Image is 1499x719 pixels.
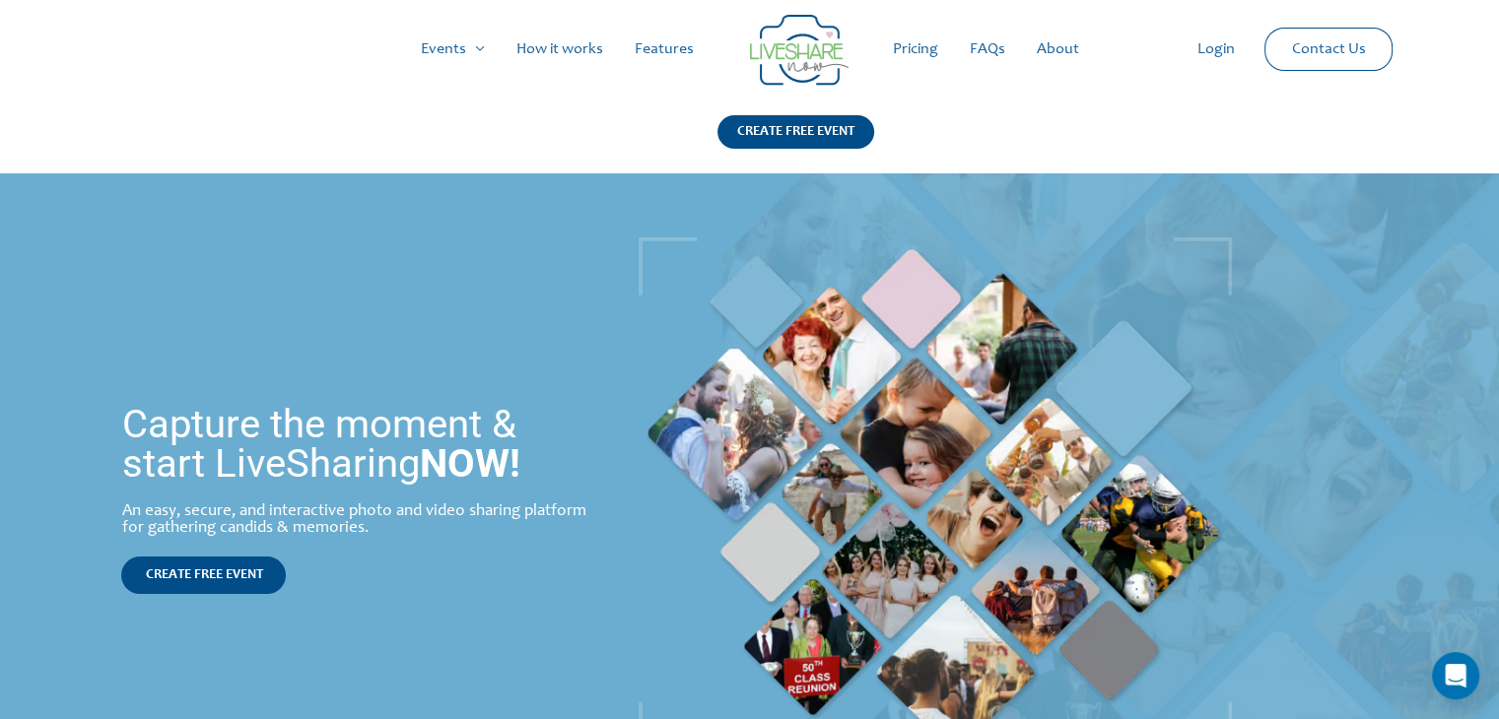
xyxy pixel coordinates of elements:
a: About [1021,18,1095,81]
img: LiveShare logo - Capture & Share Event Memories [750,15,849,86]
div: CREATE FREE EVENT [717,115,874,149]
a: Pricing [877,18,954,81]
a: Contact Us [1276,29,1382,70]
strong: NOW! [419,440,519,487]
a: Events [405,18,501,81]
span: CREATE FREE EVENT [145,568,262,582]
a: Features [619,18,710,81]
a: How it works [501,18,619,81]
a: FAQs [954,18,1021,81]
a: CREATE FREE EVENT [717,115,874,173]
nav: Site Navigation [34,18,1465,81]
a: CREATE FREE EVENT [121,556,286,594]
a: Login [1181,18,1250,81]
div: Open Intercom Messenger [1432,652,1479,699]
h1: Capture the moment & start LiveSharing [121,405,595,484]
div: An easy, secure, and interactive photo and video sharing platform for gathering candids & memories. [121,503,595,537]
